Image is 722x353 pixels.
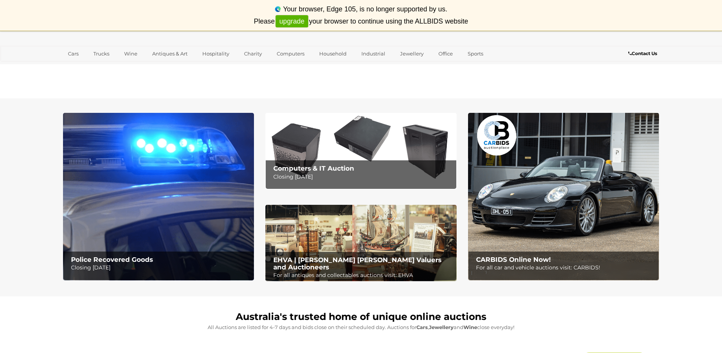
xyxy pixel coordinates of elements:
a: Trucks [88,47,114,60]
a: Computers [272,47,309,60]
img: EHVA | Evans Hastings Valuers and Auctioneers [265,205,456,282]
b: Police Recovered Goods [71,256,153,263]
a: EHVA | Evans Hastings Valuers and Auctioneers EHVA | [PERSON_NAME] [PERSON_NAME] Valuers and Auct... [265,205,456,282]
a: Computers & IT Auction Computers & IT Auction Closing [DATE] [265,113,456,189]
strong: Jewellery [429,324,454,330]
b: Contact Us [628,51,657,56]
a: Charity [239,47,267,60]
a: Office [434,47,458,60]
a: Antiques & Art [147,47,192,60]
p: Closing [DATE] [71,263,250,272]
strong: Wine [463,324,477,330]
b: Computers & IT Auction [273,165,354,172]
a: Contact Us [628,49,659,58]
a: Police Recovered Goods Police Recovered Goods Closing [DATE] [63,113,254,280]
a: Wine [119,47,142,60]
p: For all antiques and collectables auctions visit: EHVA [273,271,452,280]
img: Computers & IT Auction [265,113,456,189]
b: EHVA | [PERSON_NAME] [PERSON_NAME] Valuers and Auctioneers [273,256,441,271]
strong: Cars [416,324,428,330]
p: All Auctions are listed for 4-7 days and bids close on their scheduled day. Auctions for , and cl... [67,323,655,332]
a: Cars [63,47,84,60]
a: [GEOGRAPHIC_DATA] [63,60,127,73]
p: For all car and vehicle auctions visit: CARBIDS! [476,263,655,272]
a: CARBIDS Online Now! CARBIDS Online Now! For all car and vehicle auctions visit: CARBIDS! [468,113,659,280]
a: Sports [463,47,488,60]
a: Household [314,47,352,60]
b: CARBIDS Online Now! [476,256,551,263]
img: CARBIDS Online Now! [468,113,659,280]
h1: Australia's trusted home of unique online auctions [67,312,655,322]
p: Closing [DATE] [273,172,452,182]
a: Jewellery [395,47,429,60]
a: Industrial [356,47,390,60]
img: Police Recovered Goods [63,113,254,280]
a: Hospitality [197,47,234,60]
a: upgrade [276,15,308,28]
